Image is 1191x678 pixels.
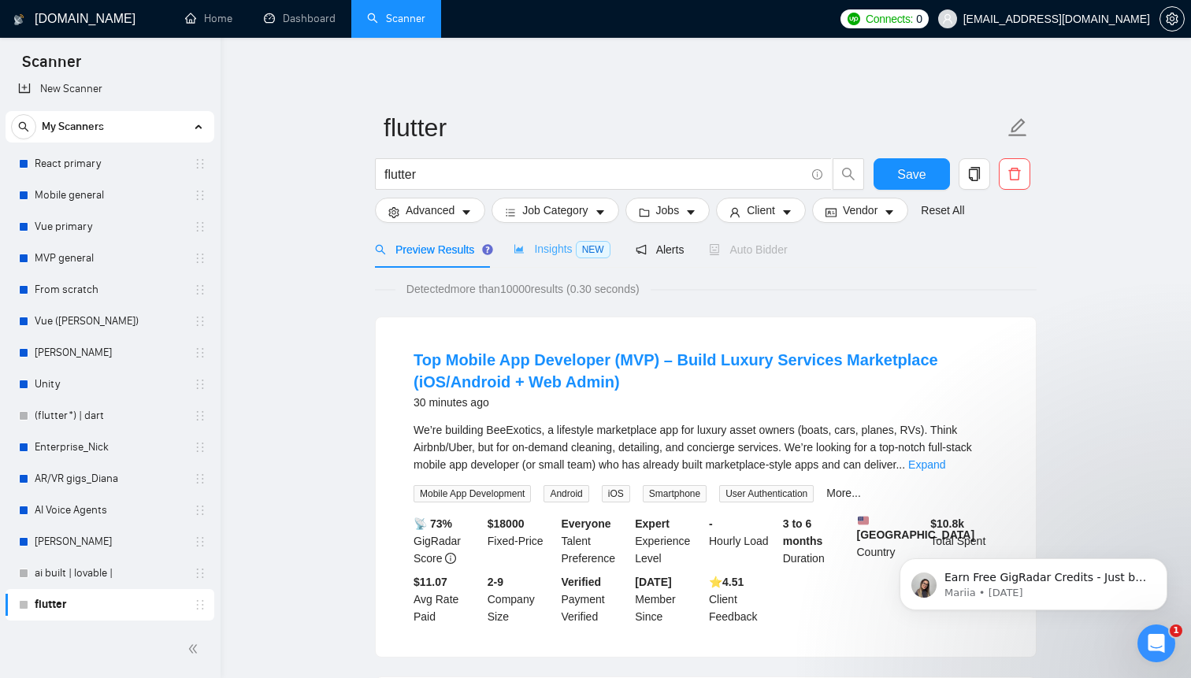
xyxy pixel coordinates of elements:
span: Job Category [522,202,588,219]
p: Message from Mariia, sent 4w ago [69,61,272,75]
b: Everyone [562,517,611,530]
span: Preview Results [375,243,488,256]
a: Mobile general [35,180,184,211]
input: Scanner name... [384,108,1004,147]
span: Detected more than 10000 results (0.30 seconds) [395,280,651,298]
span: holder [194,409,206,422]
div: Total Spent [927,515,1001,567]
span: info-circle [812,169,822,180]
a: Vue primary [35,211,184,243]
span: edit [1007,117,1028,138]
span: holder [194,504,206,517]
span: holder [194,346,206,359]
iframe: Intercom notifications message [876,525,1191,635]
span: holder [194,567,206,580]
a: MVP general [35,243,184,274]
span: bars [505,206,516,218]
a: ai built | lovable | [35,558,184,589]
a: (flutter*) | dart [35,400,184,432]
a: Expand [908,458,945,471]
span: My Scanners [42,111,104,143]
img: upwork-logo.png [848,13,860,25]
span: Vendor [843,202,877,219]
button: search [11,114,36,139]
span: delete [1000,167,1030,181]
b: [DATE] [635,576,671,588]
div: Duration [780,515,854,567]
b: 3 to 6 months [783,517,823,547]
span: Scanner [9,50,94,83]
span: 1 [1170,624,1182,637]
span: holder [194,315,206,328]
a: New Scanner [18,73,202,105]
span: info-circle [445,553,456,564]
div: Member Since [632,573,706,625]
span: holder [194,598,206,611]
a: setting [1159,13,1185,25]
b: $ 18000 [488,517,525,530]
span: Auto Bidder [709,243,787,256]
span: setting [388,206,399,218]
span: Insights [514,243,610,255]
a: Enterprise_Nick [35,432,184,463]
span: holder [194,220,206,233]
span: iOS [602,485,630,502]
button: search [833,158,864,190]
div: Tooltip anchor [480,243,495,257]
a: AI Voice Agents [35,495,184,526]
div: Payment Verified [558,573,633,625]
a: React primary [35,148,184,180]
a: searchScanner [367,12,425,25]
img: 🇺🇸 [858,515,869,526]
iframe: Intercom live chat [1137,624,1175,662]
div: Hourly Load [706,515,780,567]
span: user [729,206,740,218]
span: holder [194,378,206,391]
button: barsJob Categorycaret-down [492,198,618,223]
a: homeHome [185,12,232,25]
span: caret-down [461,206,472,218]
b: Verified [562,576,602,588]
a: [PERSON_NAME] [35,337,184,369]
span: folder [639,206,650,218]
span: caret-down [685,206,696,218]
span: double-left [187,641,203,657]
span: caret-down [781,206,792,218]
span: Smartphone [643,485,707,502]
a: Vue ([PERSON_NAME]) [35,306,184,337]
b: [GEOGRAPHIC_DATA] [857,515,975,541]
span: Save [897,165,926,184]
span: holder [194,472,206,485]
span: holder [194,189,206,202]
div: Client Feedback [706,573,780,625]
button: copy [959,158,990,190]
button: delete [999,158,1030,190]
span: Jobs [656,202,680,219]
input: Search Freelance Jobs... [384,165,805,184]
span: copy [959,167,989,181]
img: logo [13,7,24,32]
span: holder [194,157,206,170]
div: 30 minutes ago [414,393,998,412]
span: idcard [826,206,837,218]
a: dashboardDashboard [264,12,336,25]
span: Advanced [406,202,455,219]
span: Mobile App Development [414,485,531,502]
span: search [833,167,863,181]
button: Save [874,158,950,190]
a: flutter [35,589,184,621]
span: robot [709,244,720,255]
span: setting [1160,13,1184,25]
a: [PERSON_NAME] [35,526,184,558]
a: Top Mobile App Developer (MVP) – Build Luxury Services Marketplace (iOS/Android + Web Admin) [414,351,938,391]
div: Experience Level [632,515,706,567]
b: ⭐️ 4.51 [709,576,744,588]
b: 2-9 [488,576,503,588]
span: Connects: [866,10,913,28]
span: holder [194,535,206,548]
div: Country [854,515,928,567]
button: settingAdvancedcaret-down [375,198,485,223]
span: caret-down [595,206,606,218]
li: New Scanner [6,73,214,105]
